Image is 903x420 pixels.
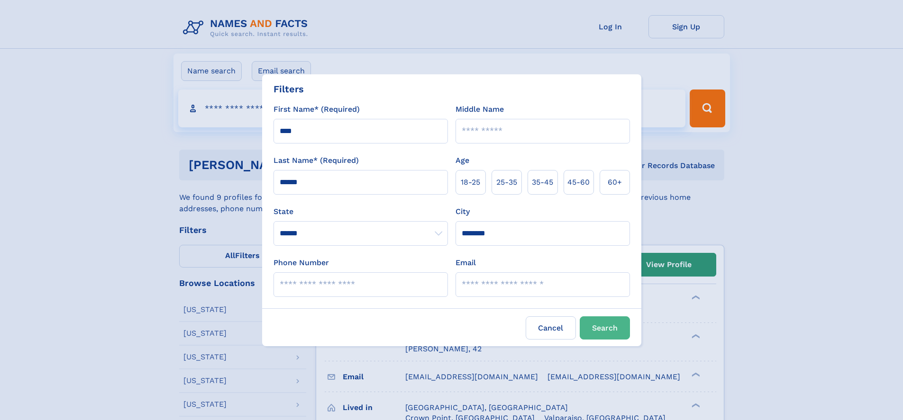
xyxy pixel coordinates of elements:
label: First Name* (Required) [274,104,360,115]
span: 18‑25 [461,177,480,188]
span: 25‑35 [496,177,517,188]
label: Phone Number [274,257,329,268]
label: Age [456,155,469,166]
button: Search [580,316,630,340]
span: 45‑60 [567,177,590,188]
label: Last Name* (Required) [274,155,359,166]
label: Middle Name [456,104,504,115]
span: 60+ [608,177,622,188]
span: 35‑45 [532,177,553,188]
div: Filters [274,82,304,96]
label: City [456,206,470,217]
label: State [274,206,448,217]
label: Email [456,257,476,268]
label: Cancel [526,316,576,340]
